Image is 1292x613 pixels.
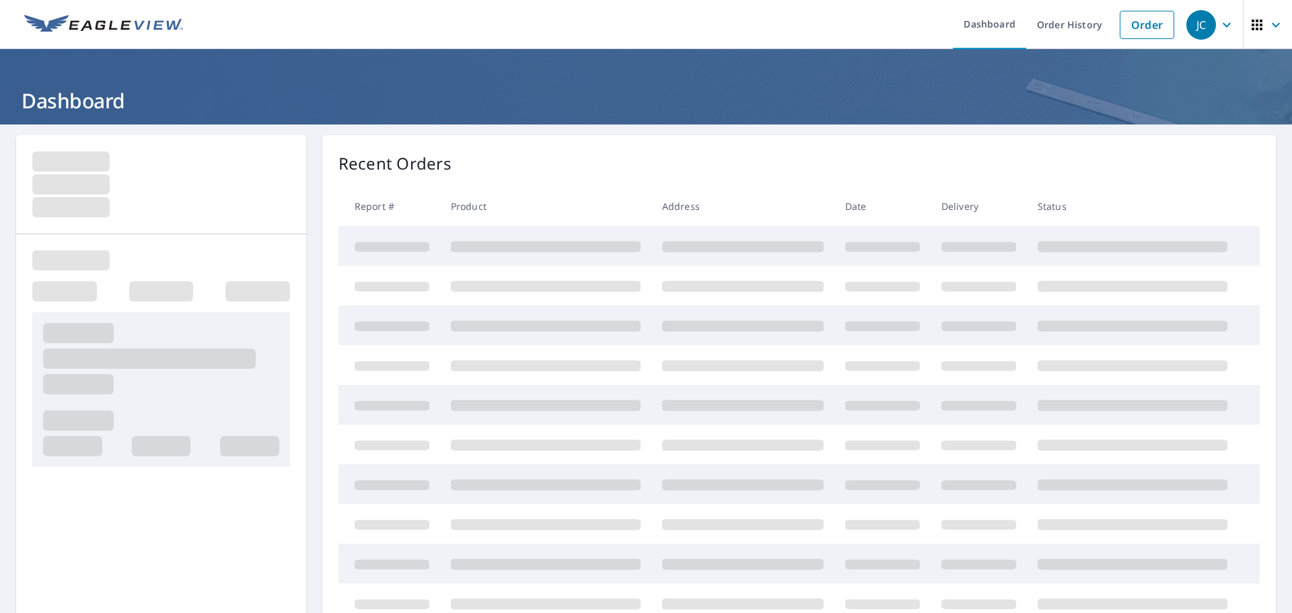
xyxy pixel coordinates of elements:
[338,151,452,176] p: Recent Orders
[16,87,1276,114] h1: Dashboard
[931,186,1027,226] th: Delivery
[834,186,931,226] th: Date
[440,186,651,226] th: Product
[338,186,440,226] th: Report #
[1186,10,1216,40] div: JC
[651,186,834,226] th: Address
[1120,11,1174,39] a: Order
[1027,186,1238,226] th: Status
[24,15,183,35] img: EV Logo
